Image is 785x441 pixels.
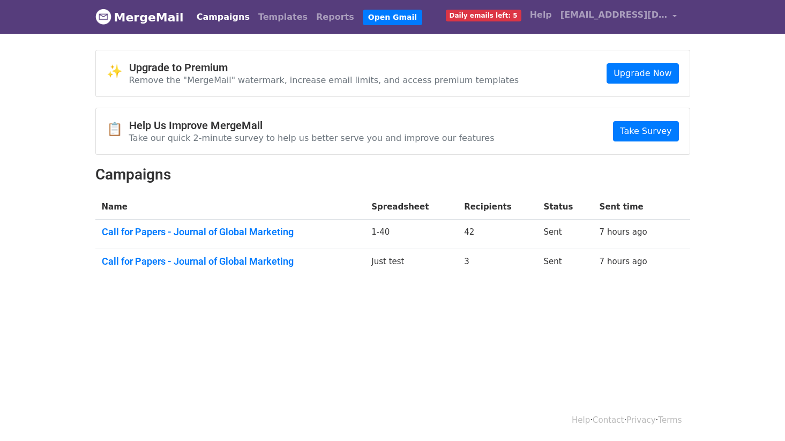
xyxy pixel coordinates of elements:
th: Spreadsheet [365,195,458,220]
a: Help [526,4,556,26]
th: Sent time [593,195,673,220]
a: [EMAIL_ADDRESS][DOMAIN_NAME] [556,4,682,29]
p: Take our quick 2-minute survey to help us better serve you and improve our features [129,132,495,144]
p: Remove the "MergeMail" watermark, increase email limits, and access premium templates [129,74,519,86]
a: 7 hours ago [600,257,647,266]
th: Status [537,195,593,220]
a: Templates [254,6,312,28]
a: Campaigns [192,6,254,28]
td: 3 [458,249,537,278]
td: Sent [537,249,593,278]
a: MergeMail [95,6,184,28]
td: Sent [537,220,593,249]
img: MergeMail logo [95,9,111,25]
a: Daily emails left: 5 [442,4,526,26]
a: Contact [593,415,624,425]
a: Call for Papers - Journal of Global Marketing [102,226,359,238]
a: Privacy [626,415,655,425]
span: [EMAIL_ADDRESS][DOMAIN_NAME] [560,9,668,21]
h2: Campaigns [95,166,690,184]
span: Daily emails left: 5 [446,10,521,21]
td: 1-40 [365,220,458,249]
a: Terms [658,415,682,425]
td: 42 [458,220,537,249]
a: 7 hours ago [600,227,647,237]
a: Open Gmail [363,10,422,25]
th: Name [95,195,365,220]
a: Call for Papers - Journal of Global Marketing [102,256,359,267]
th: Recipients [458,195,537,220]
a: Help [572,415,590,425]
span: 📋 [107,122,129,137]
a: Take Survey [613,121,678,141]
td: Just test [365,249,458,278]
h4: Help Us Improve MergeMail [129,119,495,132]
a: Reports [312,6,358,28]
span: ✨ [107,64,129,79]
a: Upgrade Now [607,63,678,84]
h4: Upgrade to Premium [129,61,519,74]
